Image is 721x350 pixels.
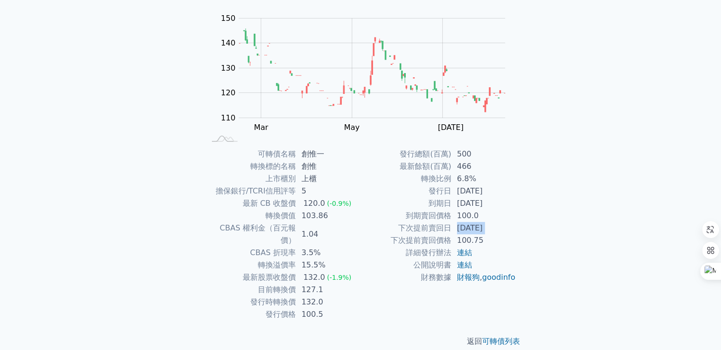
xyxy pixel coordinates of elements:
td: [DATE] [451,197,516,210]
td: CBAS 權利金（百元報價） [205,222,296,247]
td: 上櫃 [296,173,361,185]
td: 最新股票收盤價 [205,271,296,284]
td: 轉換標的名稱 [205,160,296,173]
td: 下次提前賣回日 [361,222,451,234]
td: 創惟一 [296,148,361,160]
div: 120.0 [301,197,327,210]
td: 詳細發行辦法 [361,247,451,259]
td: 1.04 [296,222,361,247]
td: 100.75 [451,234,516,247]
td: 轉換比例 [361,173,451,185]
div: 132.0 [301,271,327,284]
tspan: 150 [221,14,236,23]
td: 下次提前賣回價格 [361,234,451,247]
td: 發行價格 [205,308,296,321]
td: 466 [451,160,516,173]
a: 連結 [457,260,472,269]
td: , [451,271,516,284]
span: (-0.9%) [327,200,352,207]
td: 3.5% [296,247,361,259]
div: 聊天小工具 [674,304,721,350]
td: 到期日 [361,197,451,210]
td: 500 [451,148,516,160]
td: 132.0 [296,296,361,308]
a: 連結 [457,248,472,257]
td: 最新餘額(百萬) [361,160,451,173]
tspan: 110 [221,113,236,122]
td: 100.5 [296,308,361,321]
tspan: 140 [221,38,236,47]
td: 127.1 [296,284,361,296]
td: 轉換價值 [205,210,296,222]
td: 5 [296,185,361,197]
td: 103.86 [296,210,361,222]
td: 發行時轉換價 [205,296,296,308]
td: 上市櫃別 [205,173,296,185]
tspan: Mar [254,123,268,132]
a: goodinfo [482,273,515,282]
td: 發行日 [361,185,451,197]
td: CBAS 折現率 [205,247,296,259]
iframe: Chat Widget [674,304,721,350]
tspan: [DATE] [438,123,464,132]
td: 到期賣回價格 [361,210,451,222]
td: 15.5% [296,259,361,271]
td: 轉換溢價率 [205,259,296,271]
p: 返回 [194,336,528,347]
td: 100.0 [451,210,516,222]
a: 可轉債列表 [482,337,520,346]
td: 擔保銀行/TCRI信用評等 [205,185,296,197]
td: 公開說明書 [361,259,451,271]
td: 目前轉換價 [205,284,296,296]
g: Chart [216,14,519,132]
span: (-1.9%) [327,274,352,281]
tspan: 120 [221,88,236,97]
td: 最新 CB 收盤價 [205,197,296,210]
td: [DATE] [451,222,516,234]
tspan: 130 [221,64,236,73]
tspan: May [344,123,360,132]
td: [DATE] [451,185,516,197]
a: 財報狗 [457,273,480,282]
td: 財務數據 [361,271,451,284]
td: 創惟 [296,160,361,173]
td: 發行總額(百萬) [361,148,451,160]
td: 6.8% [451,173,516,185]
td: 可轉債名稱 [205,148,296,160]
g: Series [239,28,505,112]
